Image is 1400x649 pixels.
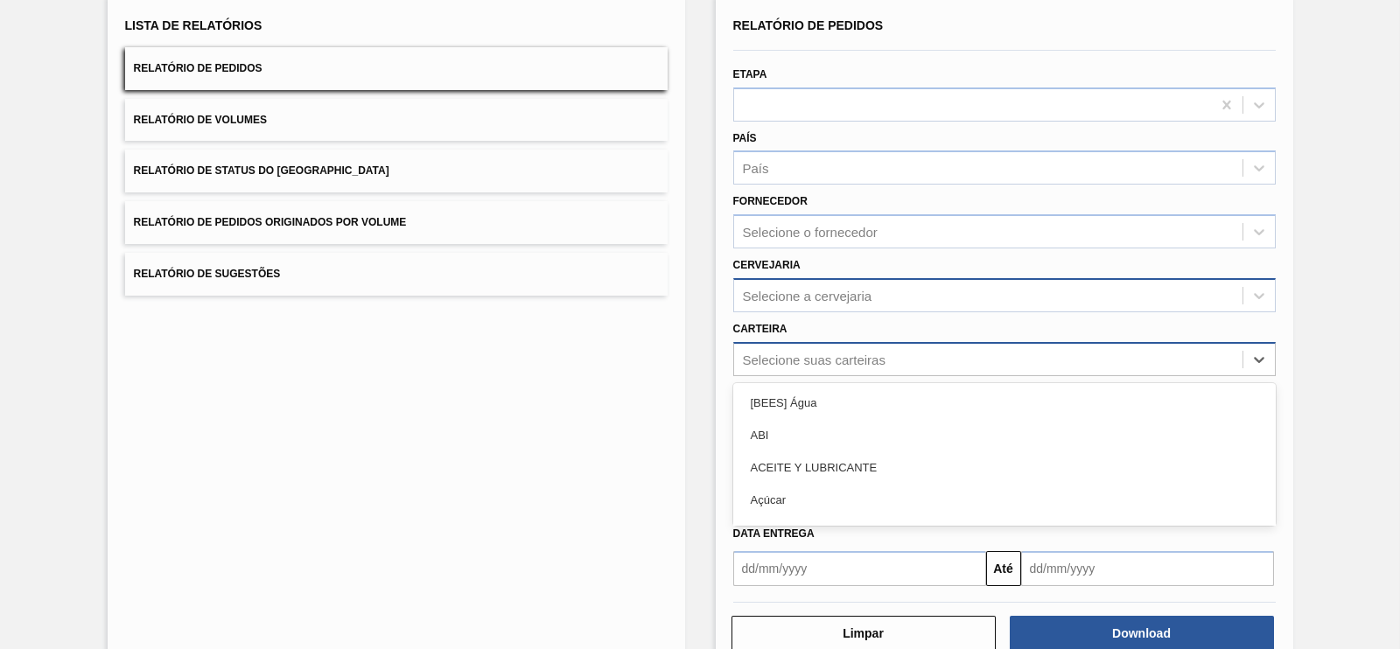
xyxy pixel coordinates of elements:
div: ABI [733,419,1276,451]
input: dd/mm/yyyy [733,551,986,586]
span: Relatório de Pedidos Originados por Volume [134,216,407,228]
label: Etapa [733,68,767,80]
div: Selecione o fornecedor [743,225,878,240]
button: Até [986,551,1021,586]
span: Relatório de Status do [GEOGRAPHIC_DATA] [134,164,389,177]
span: Relatório de Sugestões [134,268,281,280]
label: Cervejaria [733,259,801,271]
span: Relatório de Pedidos [134,62,262,74]
button: Relatório de Pedidos Originados por Volume [125,201,668,244]
button: Relatório de Pedidos [125,47,668,90]
div: ACEITE Y LUBRICANTE [733,451,1276,484]
span: Data entrega [733,527,815,540]
label: Carteira [733,323,787,335]
div: [BEES] Água [733,387,1276,419]
div: Açúcar [733,484,1276,516]
div: Selecione suas carteiras [743,352,885,366]
button: Relatório de Status do [GEOGRAPHIC_DATA] [125,150,668,192]
div: Açúcar Líquido [733,516,1276,548]
label: Fornecedor [733,195,808,207]
button: Relatório de Sugestões [125,253,668,296]
button: Relatório de Volumes [125,99,668,142]
label: País [733,132,757,144]
span: Relatório de Volumes [134,114,267,126]
input: dd/mm/yyyy [1021,551,1274,586]
div: Selecione a cervejaria [743,288,872,303]
div: País [743,161,769,176]
span: Lista de Relatórios [125,18,262,32]
span: Relatório de Pedidos [733,18,884,32]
